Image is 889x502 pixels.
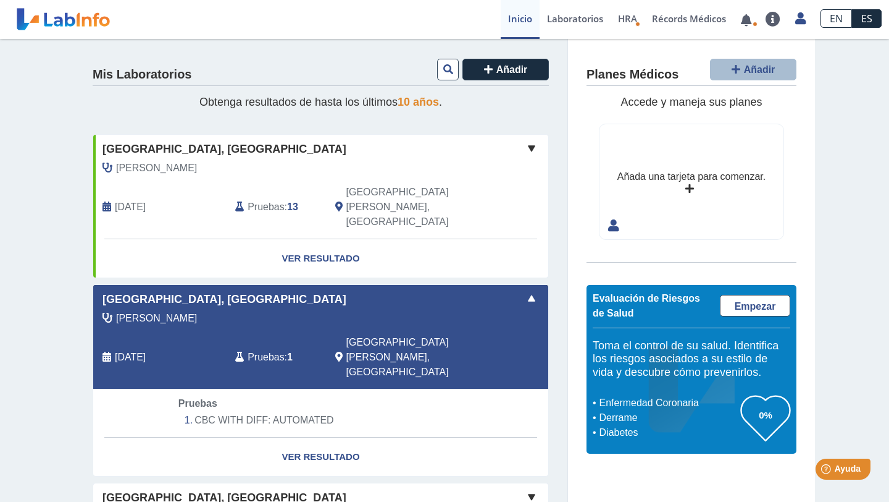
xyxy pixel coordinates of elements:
[115,200,146,215] span: 2024-04-30
[852,9,882,28] a: ES
[496,64,528,75] span: Añadir
[720,295,790,317] a: Empezar
[199,96,442,108] span: Obtenga resultados de hasta los últimos .
[346,335,483,380] span: San Juan, PR
[287,352,293,362] b: 1
[620,96,762,108] span: Accede y maneja sus planes
[116,311,197,326] span: Perez Rivera, Ivan
[618,12,637,25] span: HRA
[593,339,790,380] h5: Toma el control de su salud. Identifica los riesgos asociados a su estilo de vida y descubre cómo...
[102,141,346,158] span: [GEOGRAPHIC_DATA], [GEOGRAPHIC_DATA]
[593,293,700,318] span: Evaluación de Riesgos de Salud
[178,411,463,430] li: CBC WITH DIFF: AUTOMATED
[596,396,741,411] li: Enfermedad Coronaria
[596,411,741,425] li: Derrame
[710,59,796,80] button: Añadir
[346,185,483,229] span: San Juan, PR
[586,67,678,82] h4: Planes Médicos
[744,64,775,75] span: Añadir
[741,407,790,423] h3: 0%
[248,350,284,365] span: Pruebas
[116,161,197,176] span: Perez Rivera, Ivan
[226,335,325,380] div: :
[820,9,852,28] a: EN
[248,200,284,215] span: Pruebas
[226,185,325,229] div: :
[779,454,875,488] iframe: Help widget launcher
[398,96,439,108] span: 10 años
[287,202,298,212] b: 13
[93,67,191,82] h4: Mis Laboratorios
[178,398,217,409] span: Pruebas
[617,169,766,184] div: Añada una tarjeta para comenzar.
[462,59,549,80] button: Añadir
[115,350,146,365] span: 2025-08-20
[735,301,776,312] span: Empezar
[93,438,548,477] a: Ver Resultado
[596,425,741,440] li: Diabetes
[93,239,548,278] a: Ver Resultado
[102,291,346,308] span: [GEOGRAPHIC_DATA], [GEOGRAPHIC_DATA]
